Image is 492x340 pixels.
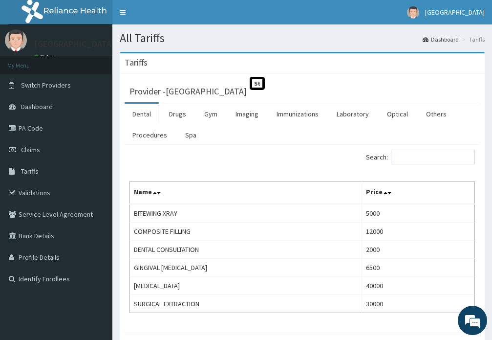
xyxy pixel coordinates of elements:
td: [MEDICAL_DATA] [130,277,362,295]
td: SURGICAL EXTRACTION [130,295,362,313]
a: Immunizations [269,104,326,124]
li: Tariffs [460,35,485,44]
td: DENTAL CONSULTATION [130,241,362,259]
td: 40000 [362,277,475,295]
th: Price [362,182,475,204]
a: Imaging [228,104,266,124]
h3: Tariffs [125,58,148,67]
a: Spa [177,125,204,145]
a: Laboratory [329,104,377,124]
input: Search: [391,150,475,164]
span: [GEOGRAPHIC_DATA] [425,8,485,17]
label: Search: [366,150,475,164]
a: Online [34,53,58,60]
a: Dental [125,104,159,124]
a: Gym [196,104,225,124]
td: 2000 [362,241,475,259]
td: 30000 [362,295,475,313]
a: Others [418,104,454,124]
td: COMPOSITE FILLING [130,223,362,241]
span: St [250,77,265,90]
td: GINGIVAL [MEDICAL_DATA] [130,259,362,277]
a: Procedures [125,125,175,145]
img: User Image [5,29,27,51]
h1: All Tariffs [120,32,485,45]
span: Tariffs [21,167,39,176]
span: Switch Providers [21,81,71,90]
img: User Image [407,6,419,19]
p: [GEOGRAPHIC_DATA] [34,40,115,48]
span: Claims [21,145,40,154]
a: Drugs [161,104,194,124]
th: Name [130,182,362,204]
td: 5000 [362,204,475,223]
span: Dashboard [21,102,53,111]
td: 6500 [362,259,475,277]
h3: Provider - [GEOGRAPHIC_DATA] [129,87,247,96]
td: BITEWING XRAY [130,204,362,223]
td: 12000 [362,223,475,241]
a: Dashboard [423,35,459,44]
a: Optical [379,104,416,124]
